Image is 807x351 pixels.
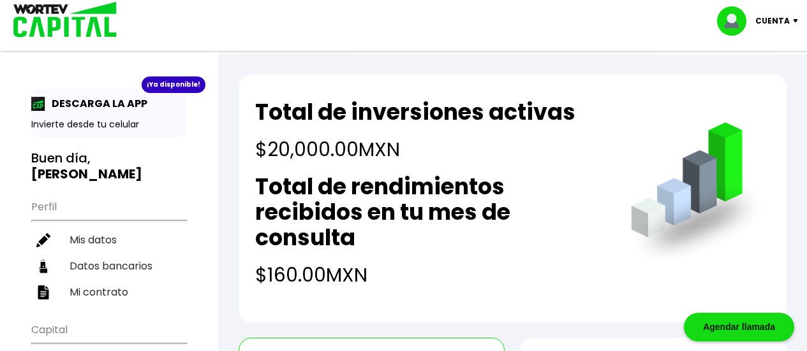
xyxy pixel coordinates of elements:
[142,76,205,93] div: ¡Ya disponible!
[31,97,45,111] img: app-icon
[717,6,755,36] img: profile-image
[31,150,186,182] h3: Buen día,
[255,174,605,250] h2: Total de rendimientos recibidos en tu mes de consulta
[255,99,575,125] h2: Total de inversiones activas
[625,122,770,267] img: grafica.516fef24.png
[45,96,147,111] p: DESCARGA LA APP
[255,135,575,164] h4: $20,000.00 MXN
[31,165,142,183] b: [PERSON_NAME]
[790,19,807,23] img: icon-down
[31,192,186,305] ul: Perfil
[36,259,50,273] img: datos-icon.10cf9172.svg
[36,285,50,299] img: contrato-icon.f2db500c.svg
[755,11,790,31] p: Cuenta
[255,261,605,289] h4: $160.00 MXN
[684,313,794,341] div: Agendar llamada
[31,227,186,253] a: Mis datos
[31,253,186,279] a: Datos bancarios
[36,233,50,247] img: editar-icon.952d3147.svg
[31,118,186,131] p: Invierte desde tu celular
[31,279,186,305] a: Mi contrato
